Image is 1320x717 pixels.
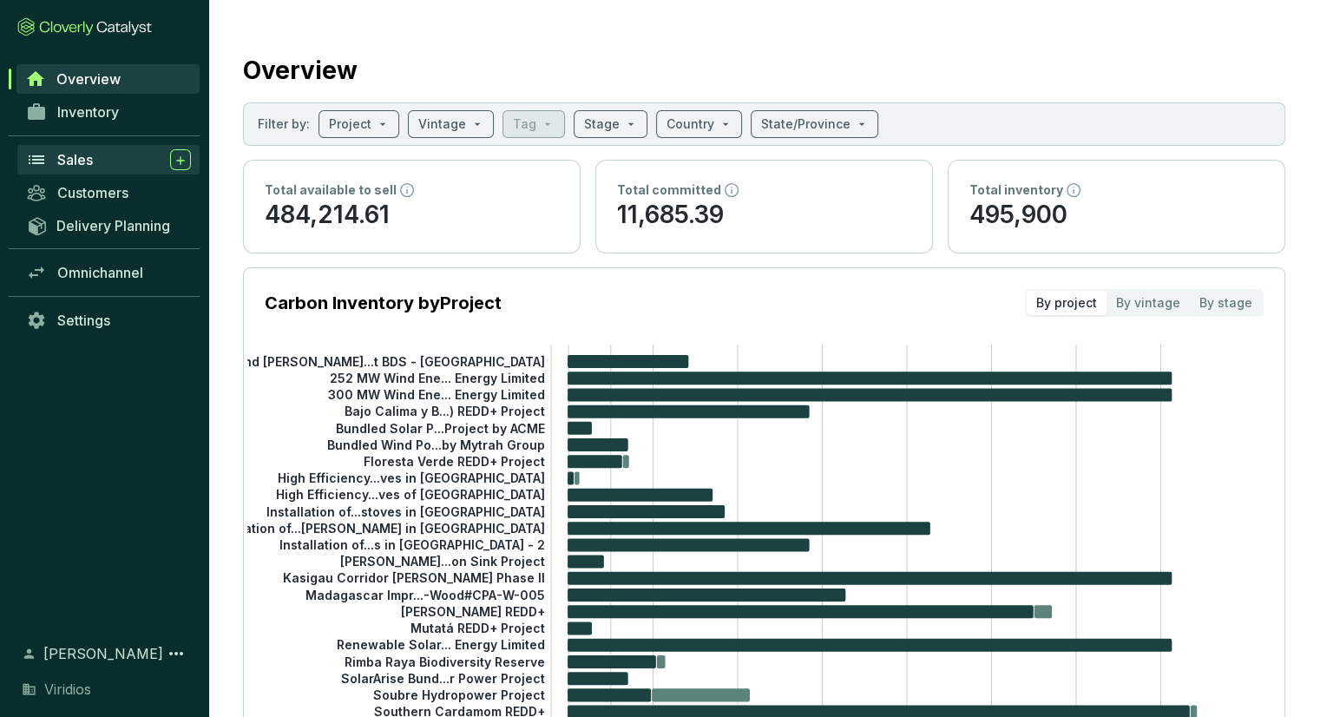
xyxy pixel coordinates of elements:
[513,115,536,133] p: Tag
[56,70,121,88] span: Overview
[327,437,545,451] tspan: Bundled Wind Po...by Mytrah Group
[207,521,545,536] tspan: Installation of...[PERSON_NAME] in [GEOGRAPHIC_DATA]
[969,181,1063,199] p: Total inventory
[278,470,545,485] tspan: High Efficiency...ves in [GEOGRAPHIC_DATA]
[266,503,545,518] tspan: Installation of...stoves in [GEOGRAPHIC_DATA]
[1027,291,1107,315] div: By project
[373,687,545,702] tspan: Soubre Hydropower Project
[16,64,200,94] a: Overview
[336,420,545,435] tspan: Bundled Solar P...Project by ACME
[265,181,397,199] p: Total available to sell
[265,291,502,315] p: Carbon Inventory by Project
[17,258,200,287] a: Omnichannel
[617,181,721,199] p: Total committed
[243,52,358,89] h2: Overview
[341,671,545,686] tspan: SolarArise Bund...r Power Project
[43,643,163,664] span: [PERSON_NAME]
[44,679,91,700] span: Viridios
[969,199,1264,232] p: 495,900
[617,199,911,232] p: 11,685.39
[265,199,559,232] p: 484,214.61
[330,371,545,385] tspan: 252 MW Wind Ene... Energy Limited
[1107,291,1190,315] div: By vintage
[186,353,545,368] tspan: 10 MW wind [PERSON_NAME]...t BDS - [GEOGRAPHIC_DATA]
[328,387,545,402] tspan: 300 MW Wind Ene... Energy Limited
[283,570,545,585] tspan: Kasigau Corridor [PERSON_NAME] Phase II
[337,637,545,652] tspan: Renewable Solar... Energy Limited
[17,306,200,335] a: Settings
[401,604,545,619] tspan: [PERSON_NAME] REDD+
[276,487,545,502] tspan: High Efficiency...ves of [GEOGRAPHIC_DATA]
[1190,291,1262,315] div: By stage
[258,115,310,133] p: Filter by:
[17,97,200,127] a: Inventory
[345,654,545,668] tspan: Rimba Raya Biodiversity Reserve
[57,264,143,281] span: Omnichannel
[340,554,545,569] tspan: [PERSON_NAME]...on Sink Project
[1025,289,1264,317] div: segmented control
[57,312,110,329] span: Settings
[279,537,545,552] tspan: Installation of...s in [GEOGRAPHIC_DATA] - 2
[364,454,545,469] tspan: Floresta Verde REDD+ Project
[17,211,200,240] a: Delivery Planning
[345,404,545,418] tspan: Bajo Calima y B...) REDD+ Project
[410,621,545,635] tspan: Mutatá REDD+ Project
[17,145,200,174] a: Sales
[56,217,170,234] span: Delivery Planning
[57,103,119,121] span: Inventory
[17,178,200,207] a: Customers
[57,184,128,201] span: Customers
[305,587,545,602] tspan: Madagascar Impr...-Wood#CPA-W-005
[57,151,93,168] span: Sales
